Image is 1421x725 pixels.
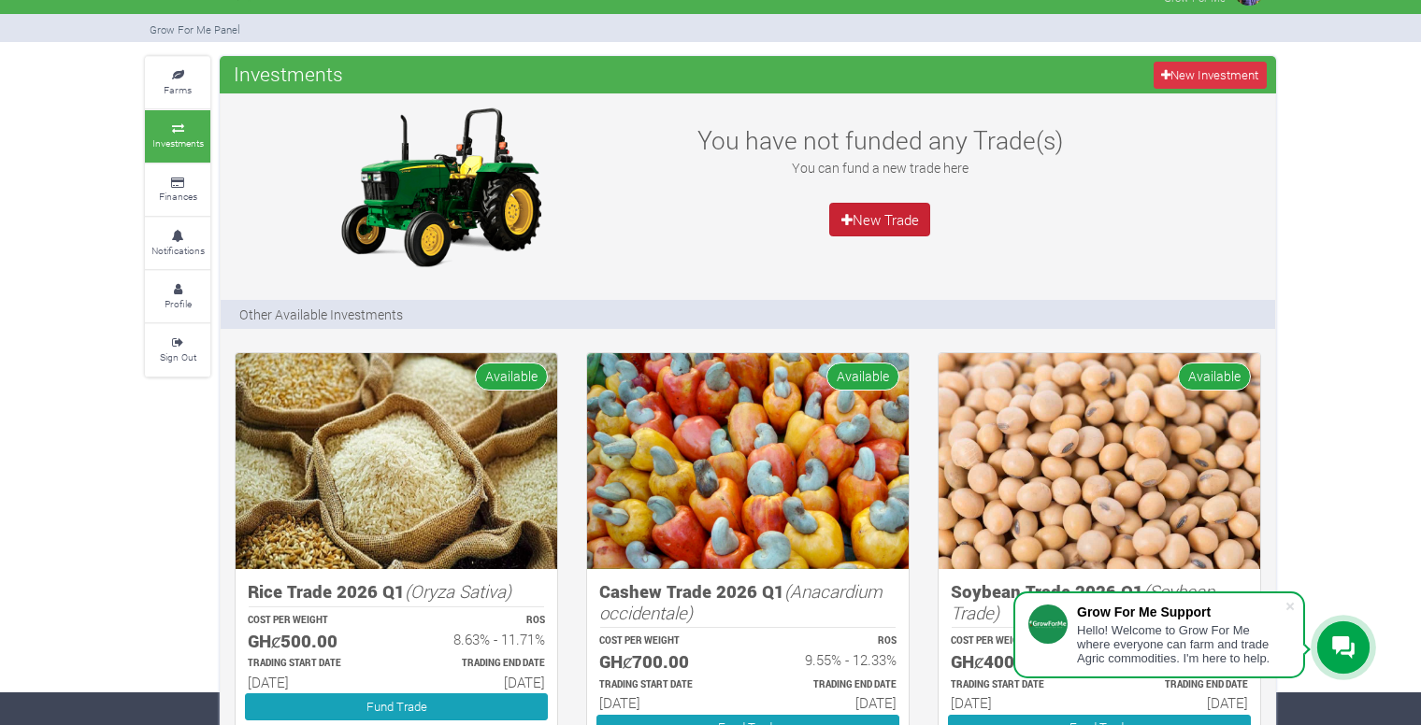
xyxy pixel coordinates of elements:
[677,125,1083,155] h3: You have not funded any Trade(s)
[765,651,897,668] h6: 9.55% - 12.33%
[829,203,930,236] a: New Trade
[951,581,1248,623] h5: Soybean Trade 2026 Q1
[599,678,731,692] p: Estimated Trading Start Date
[145,324,210,376] a: Sign Out
[405,579,511,603] i: (Oryza Sativa)
[765,634,897,648] p: ROS
[145,164,210,216] a: Finances
[145,57,210,108] a: Farms
[248,674,380,690] h6: [DATE]
[951,651,1083,673] h5: GHȼ400.00
[599,579,883,624] i: (Anacardium occidentale)
[599,651,731,673] h5: GHȼ700.00
[145,271,210,322] a: Profile
[413,631,545,647] h6: 8.63% - 11.71%
[413,657,545,671] p: Estimated Trading End Date
[939,353,1260,569] img: growforme image
[1077,604,1285,619] div: Grow For Me Support
[164,83,192,96] small: Farms
[236,353,557,569] img: growforme image
[951,678,1083,692] p: Estimated Trading Start Date
[587,353,909,569] img: growforme image
[1077,623,1285,665] div: Hello! Welcome to Grow For Me where everyone can farm and trade Agric commodities. I'm here to help.
[1154,62,1267,89] a: New Investment
[145,218,210,269] a: Notifications
[677,158,1083,178] p: You can fund a new trade here
[248,631,380,652] h5: GHȼ500.00
[599,634,731,648] p: COST PER WEIGHT
[245,693,548,720] a: Fund Trade
[159,190,197,203] small: Finances
[951,579,1214,624] i: (Soybean Trade)
[1116,678,1248,692] p: Estimated Trading End Date
[951,634,1083,648] p: COST PER WEIGHT
[229,55,348,92] span: Investments
[1178,362,1251,390] span: Available
[413,674,545,690] h6: [DATE]
[323,103,557,271] img: growforme image
[151,244,205,257] small: Notifications
[599,581,897,623] h5: Cashew Trade 2026 Q1
[150,22,240,36] small: Grow For Me Panel
[145,110,210,162] a: Investments
[248,614,380,628] p: COST PER WEIGHT
[413,614,545,628] p: ROS
[475,362,548,390] span: Available
[765,678,897,692] p: Estimated Trading End Date
[160,350,196,363] small: Sign Out
[599,694,731,711] h6: [DATE]
[248,581,545,603] h5: Rice Trade 2026 Q1
[765,694,897,711] h6: [DATE]
[951,694,1083,711] h6: [DATE]
[1116,694,1248,711] h6: [DATE]
[165,297,192,310] small: Profile
[248,657,380,671] p: Estimated Trading Start Date
[152,136,204,149] small: Investments
[239,305,403,324] p: Other Available Investments
[826,362,899,390] span: Available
